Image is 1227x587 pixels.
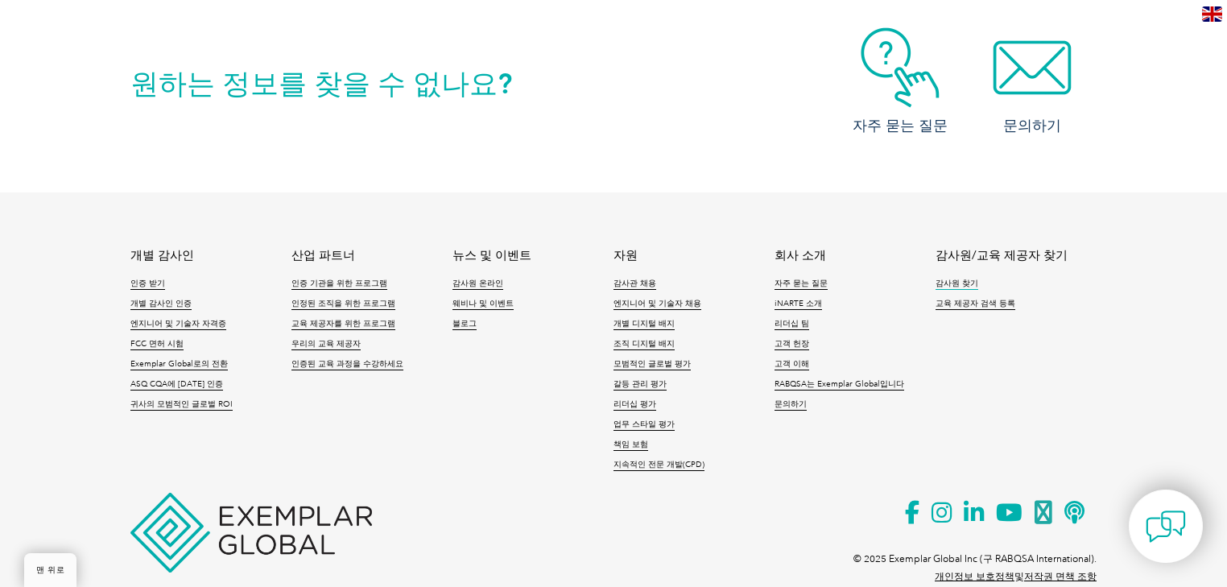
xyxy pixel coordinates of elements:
font: 업무 스타일 평가 [613,420,675,429]
a: 엔지니어 및 기술자 채용 [613,299,701,310]
font: 귀사의 모범적인 글로벌 ROI [130,399,233,409]
font: 조직 디지털 배지 [613,339,675,349]
a: 맨 위로 [24,553,76,587]
font: 및 [1014,571,1024,582]
a: 지속적인 전문 개발(CPD) [613,460,704,471]
a: 인증 받기 [130,279,165,290]
a: 고객 헌장 [775,339,809,350]
font: 자원 [613,248,638,262]
font: 지속적인 전문 개발(CPD) [613,460,704,469]
a: 문의하기 [968,27,1097,136]
font: 감사관 채용 [613,279,656,288]
a: ASQ CQA에 [DATE] 인증 [130,379,223,391]
font: 자주 묻는 질문 [853,117,948,134]
font: 산업 파트너 [291,248,355,262]
font: 감사원 온라인 [452,279,503,288]
font: 개별 감사인 [130,248,194,262]
font: 자주 묻는 질문 [775,279,828,288]
a: 웨비나 및 이벤트 [452,299,514,310]
a: 개별 감사인 [130,249,194,262]
a: 블로그 [452,319,477,330]
a: 인증된 교육 과정을 수강하세요 [291,359,403,370]
a: 모범적인 글로벌 평가 [613,359,691,370]
font: 원하는 정보를 찾을 수 없나요? [130,67,512,101]
a: 고객 이해 [775,359,809,370]
font: 인증 받기 [130,279,165,288]
font: 웨비나 및 이벤트 [452,299,514,308]
a: 업무 스타일 평가 [613,420,675,431]
font: iNARTE 소개 [775,299,822,308]
a: 엔지니어 및 기술자 자격증 [130,319,226,330]
font: 문의하기 [775,399,807,409]
a: RABQSA는 Exemplar Global입니다 [775,379,904,391]
a: 뉴스 및 이벤트 [452,249,531,262]
a: FCC 면허 시험 [130,339,184,350]
a: 개별 디지털 배지 [613,319,675,330]
a: 갈등 관리 평가 [613,379,667,391]
img: contact-faq.webp [836,27,965,108]
img: 이그젬플러 글로벌 [130,493,372,572]
font: 인증 기관을 위한 프로그램 [291,279,387,288]
font: 회사 소개 [775,248,826,262]
a: 개별 감사인 인증 [130,299,192,310]
a: 산업 파트너 [291,249,355,262]
font: 책임 보험 [613,440,648,449]
font: 교육 제공자를 위한 프로그램 [291,319,395,329]
a: 귀사의 모범적인 글로벌 ROI [130,399,233,411]
a: 저작권 면책 조항 [1024,571,1097,582]
a: 개인정보 보호정책 [935,571,1014,582]
font: ASQ CQA에 [DATE] 인증 [130,379,223,389]
font: 문의하기 [1003,117,1061,134]
img: contact-email.webp [968,27,1097,108]
font: 인정된 조직을 위한 프로그램 [291,299,395,308]
font: 맨 위로 [36,565,64,575]
a: 문의하기 [775,399,807,411]
font: 갈등 관리 평가 [613,379,667,389]
a: 우리의 교육 제공자 [291,339,361,350]
font: © 2025 Exemplar Global Inc (구 RABQSA International). [853,553,1097,564]
font: 감사원/교육 제공자 찾기 [936,248,1068,262]
a: 교육 제공자 검색 등록 [936,299,1015,310]
font: 리더십 팀 [775,319,809,329]
font: 우리의 교육 제공자 [291,339,361,349]
font: 리더십 평가 [613,399,656,409]
a: 자주 묻는 질문 [836,27,965,136]
a: 조직 디지털 배지 [613,339,675,350]
a: 감사원 온라인 [452,279,503,290]
font: RABQSA는 Exemplar Global입니다 [775,379,904,389]
font: 엔지니어 및 기술자 채용 [613,299,701,308]
font: 개별 감사인 인증 [130,299,192,308]
a: iNARTE 소개 [775,299,822,310]
font: 인증된 교육 과정을 수강하세요 [291,359,403,369]
font: 고객 이해 [775,359,809,369]
img: en [1202,6,1222,22]
a: Exemplar Global로의 전환 [130,359,228,370]
font: 블로그 [452,319,477,329]
a: 리더십 평가 [613,399,656,411]
a: 인정된 조직을 위한 프로그램 [291,299,395,310]
a: 책임 보험 [613,440,648,451]
font: 개별 디지털 배지 [613,319,675,329]
a: 교육 제공자를 위한 프로그램 [291,319,395,330]
font: FCC 면허 시험 [130,339,184,349]
a: 감사관 채용 [613,279,656,290]
a: 인증 기관을 위한 프로그램 [291,279,387,290]
font: 고객 헌장 [775,339,809,349]
font: 모범적인 글로벌 평가 [613,359,691,369]
font: 교육 제공자 검색 등록 [936,299,1015,308]
a: 감사원 찾기 [936,279,978,290]
font: 엔지니어 및 기술자 자격증 [130,319,226,329]
img: contact-chat.png [1146,506,1186,547]
font: 감사원 찾기 [936,279,978,288]
a: 리더십 팀 [775,319,809,330]
a: 회사 소개 [775,249,826,262]
a: 감사원/교육 제공자 찾기 [936,249,1068,262]
a: 자주 묻는 질문 [775,279,828,290]
a: 자원 [613,249,638,262]
font: Exemplar Global로의 전환 [130,359,228,369]
font: 뉴스 및 이벤트 [452,248,531,262]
